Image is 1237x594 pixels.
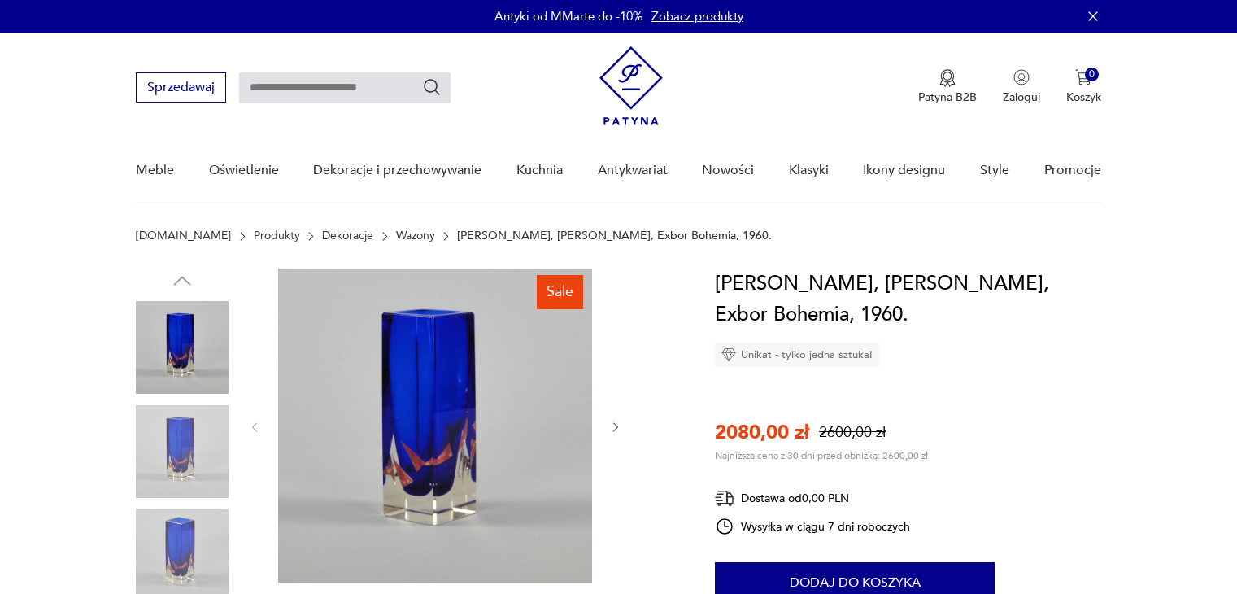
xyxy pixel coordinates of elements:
[715,488,734,509] img: Ikona dostawy
[980,139,1009,202] a: Style
[918,69,977,105] a: Ikona medaluPatyna B2B
[313,139,481,202] a: Dekoracje i przechowywanie
[422,77,442,97] button: Szukaj
[1003,90,1040,105] p: Zaloguj
[1013,69,1030,85] img: Ikonka użytkownika
[136,72,226,103] button: Sprzedawaj
[1044,139,1101,202] a: Promocje
[278,269,592,583] img: Zdjęcie produktu Wazon, Pavel Hlava, Exbor Bohemia, 1960.
[715,343,879,367] div: Unikat - tylko jedna sztuka!
[537,275,583,309] div: Sale
[819,422,886,443] p: 2600,00 zł
[209,139,279,202] a: Oświetlenie
[396,229,435,242] a: Wazony
[136,139,174,202] a: Meble
[599,46,663,125] img: Patyna - sklep z meblami i dekoracjami vintage
[494,8,643,24] p: Antyki od MMarte do -10%
[1003,69,1040,105] button: Zaloguj
[136,229,231,242] a: [DOMAIN_NAME]
[863,139,945,202] a: Ikony designu
[721,347,736,362] img: Ikona diamentu
[715,269,1101,330] h1: [PERSON_NAME], [PERSON_NAME], Exbor Bohemia, 1960.
[715,517,910,536] div: Wysyłka w ciągu 7 dni roboczych
[651,8,743,24] a: Zobacz produkty
[715,488,910,509] div: Dostawa od 0,00 PLN
[322,229,373,242] a: Dekoracje
[1066,69,1101,105] button: 0Koszyk
[939,69,956,87] img: Ikona medalu
[136,301,229,394] img: Zdjęcie produktu Wazon, Pavel Hlava, Exbor Bohemia, 1960.
[516,139,563,202] a: Kuchnia
[715,449,928,462] p: Najniższa cena z 30 dni przed obniżką: 2600,00 zł
[1075,69,1091,85] img: Ikona koszyka
[702,139,754,202] a: Nowości
[136,83,226,94] a: Sprzedawaj
[136,405,229,498] img: Zdjęcie produktu Wazon, Pavel Hlava, Exbor Bohemia, 1960.
[918,90,977,105] p: Patyna B2B
[918,69,977,105] button: Patyna B2B
[254,229,300,242] a: Produkty
[598,139,668,202] a: Antykwariat
[457,229,772,242] p: [PERSON_NAME], [PERSON_NAME], Exbor Bohemia, 1960.
[715,419,809,446] p: 2080,00 zł
[789,139,829,202] a: Klasyki
[1066,90,1101,105] p: Koszyk
[1085,68,1099,81] div: 0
